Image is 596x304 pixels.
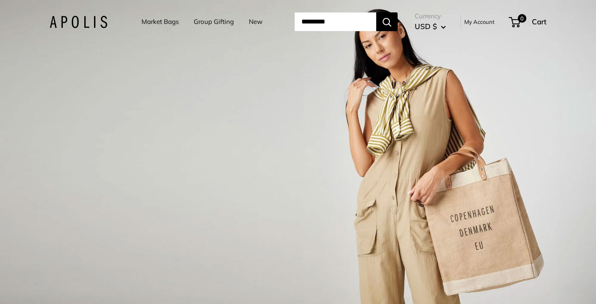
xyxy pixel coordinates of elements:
a: New [249,16,263,28]
span: Cart [532,17,546,26]
a: My Account [464,17,495,27]
a: 0 Cart [510,15,546,29]
button: USD $ [415,20,446,33]
span: 0 [518,14,526,23]
button: Search [376,12,398,31]
a: Market Bags [142,16,179,28]
input: Search... [295,12,376,31]
img: Apolis [50,16,107,28]
span: Currency [415,10,446,22]
span: USD $ [415,22,437,31]
a: Group Gifting [194,16,234,28]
